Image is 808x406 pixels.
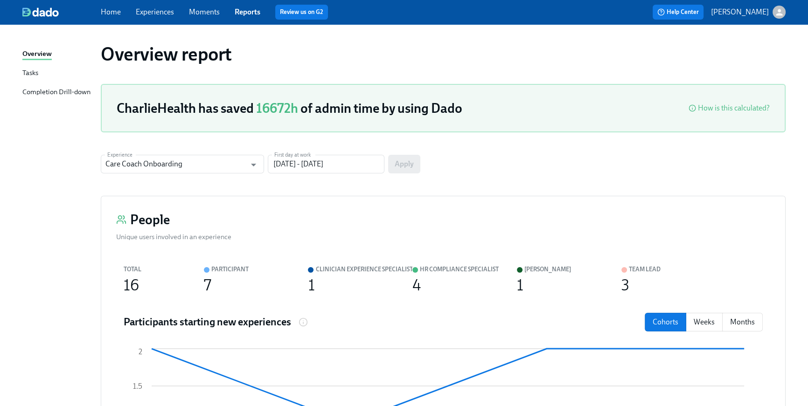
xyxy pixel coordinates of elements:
[189,7,220,16] a: Moments
[308,280,314,290] div: 1
[22,87,93,98] a: Completion Drill-down
[730,317,755,327] p: Months
[686,313,723,331] button: weeks
[524,264,571,275] div: [PERSON_NAME]
[101,43,232,65] h1: Overview report
[653,317,678,327] p: Cohorts
[22,68,93,79] a: Tasks
[275,5,328,20] button: Review us on G2
[711,7,769,17] p: [PERSON_NAME]
[117,100,462,117] h3: CharlieHealth has saved of admin time by using Dado
[629,264,661,275] div: Team Lead
[722,313,763,331] button: months
[130,211,170,228] h3: People
[246,158,261,172] button: Open
[420,264,499,275] div: HR Compliance Specialist
[22,68,38,79] div: Tasks
[653,5,704,20] button: Help Center
[124,264,141,275] div: Total
[136,7,174,16] a: Experiences
[694,317,715,327] p: Weeks
[698,103,770,113] div: How is this calculated?
[621,280,629,290] div: 3
[133,382,142,391] tspan: 1.5
[204,280,211,290] div: 7
[412,280,421,290] div: 4
[22,48,52,60] div: Overview
[645,313,763,331] div: date filter
[235,7,260,16] a: Reports
[299,317,308,327] svg: Number of participants that started this experience in each cohort, week or month
[22,7,59,17] img: dado
[124,315,291,329] h4: Participants starting new experiences
[124,280,139,290] div: 16
[101,7,121,16] a: Home
[315,264,412,275] div: Clinician Experience Specialist
[657,7,699,17] span: Help Center
[22,7,101,17] a: dado
[211,264,249,275] div: Participant
[711,6,786,19] button: [PERSON_NAME]
[645,313,686,331] button: cohorts
[517,280,523,290] div: 1
[280,7,323,17] a: Review us on G2
[256,100,298,116] span: 16672h
[139,347,142,356] tspan: 2
[22,87,91,98] div: Completion Drill-down
[116,232,231,242] div: Unique users involved in an experience
[22,48,93,60] a: Overview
